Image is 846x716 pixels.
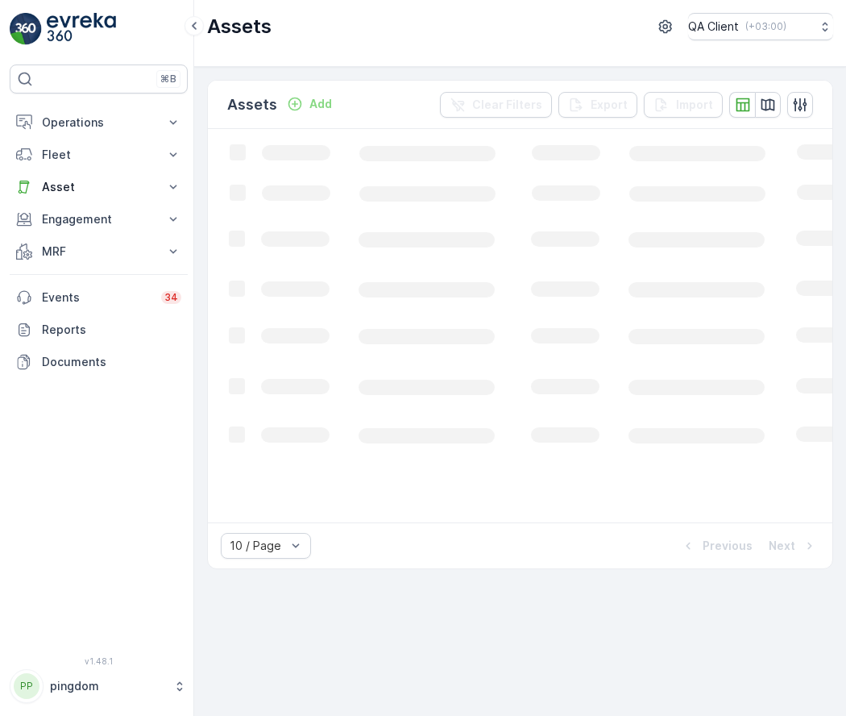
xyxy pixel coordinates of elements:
[688,13,833,40] button: QA Client(+03:00)
[42,179,156,195] p: Asset
[440,92,552,118] button: Clear Filters
[703,538,753,554] p: Previous
[207,14,272,40] p: Assets
[309,96,332,112] p: Add
[47,13,116,45] img: logo_light-DOdMpM7g.png
[676,97,713,113] p: Import
[10,346,188,378] a: Documents
[10,106,188,139] button: Operations
[688,19,739,35] p: QA Client
[678,536,754,556] button: Previous
[767,536,819,556] button: Next
[42,289,151,306] p: Events
[42,114,156,131] p: Operations
[745,20,786,33] p: ( +03:00 )
[769,538,795,554] p: Next
[42,244,156,260] p: MRF
[10,13,42,45] img: logo
[42,211,156,227] p: Engagement
[10,203,188,235] button: Engagement
[164,291,178,304] p: 34
[14,673,39,699] div: PP
[558,92,637,118] button: Export
[227,94,277,116] p: Assets
[42,147,156,163] p: Fleet
[10,281,188,314] a: Events34
[472,97,542,113] p: Clear Filters
[160,73,176,85] p: ⌘B
[50,678,165,694] p: pingdom
[10,669,188,703] button: PPpingdom
[10,235,188,268] button: MRF
[10,314,188,346] a: Reports
[591,97,628,113] p: Export
[42,354,181,370] p: Documents
[10,656,188,666] span: v 1.48.1
[10,171,188,203] button: Asset
[10,139,188,171] button: Fleet
[644,92,723,118] button: Import
[280,94,338,114] button: Add
[42,322,181,338] p: Reports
